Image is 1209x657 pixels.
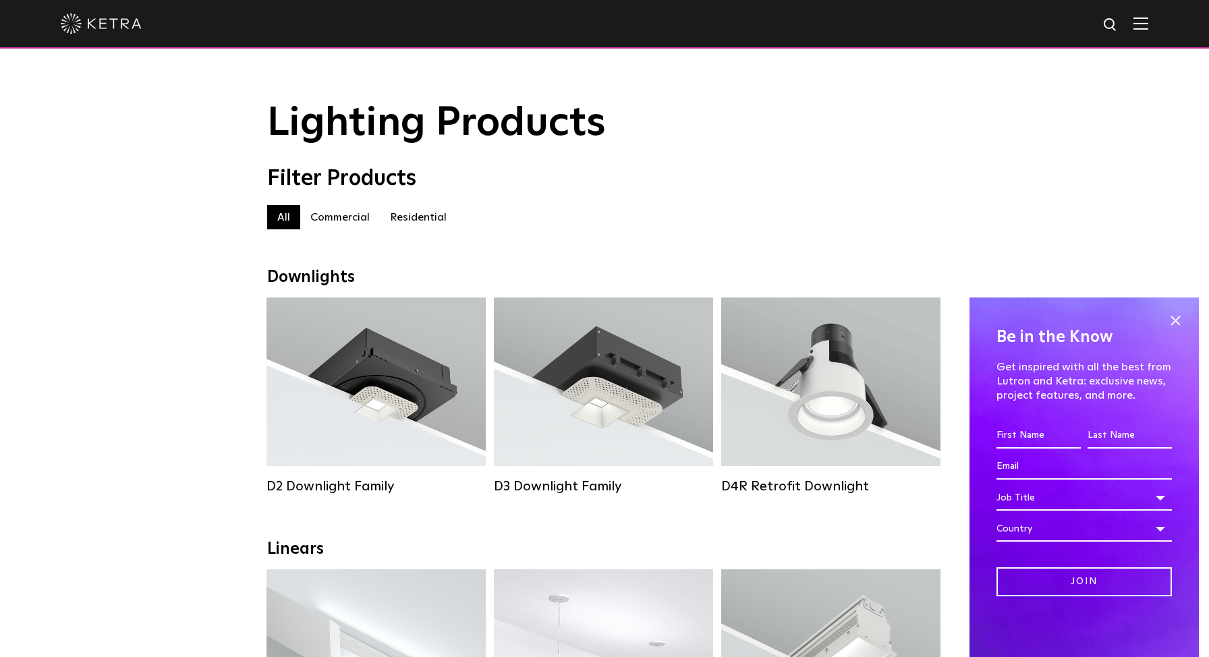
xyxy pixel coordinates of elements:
[996,454,1172,480] input: Email
[494,478,713,494] div: D3 Downlight Family
[267,103,606,144] span: Lighting Products
[267,268,942,287] div: Downlights
[1088,423,1172,449] input: Last Name
[494,297,713,494] a: D3 Downlight Family Lumen Output:700 / 900 / 1100Colors:White / Black / Silver / Bronze / Paintab...
[996,324,1172,350] h4: Be in the Know
[266,297,486,494] a: D2 Downlight Family Lumen Output:1200Colors:White / Black / Gloss Black / Silver / Bronze / Silve...
[996,360,1172,402] p: Get inspired with all the best from Lutron and Ketra: exclusive news, project features, and more.
[721,297,940,494] a: D4R Retrofit Downlight Lumen Output:800Colors:White / BlackBeam Angles:15° / 25° / 40° / 60°Watta...
[996,516,1172,542] div: Country
[996,423,1081,449] input: First Name
[267,540,942,559] div: Linears
[721,478,940,494] div: D4R Retrofit Downlight
[996,485,1172,511] div: Job Title
[300,205,380,229] label: Commercial
[267,205,300,229] label: All
[380,205,457,229] label: Residential
[266,478,486,494] div: D2 Downlight Family
[1133,17,1148,30] img: Hamburger%20Nav.svg
[996,567,1172,596] input: Join
[267,166,942,192] div: Filter Products
[61,13,142,34] img: ketra-logo-2019-white
[1102,17,1119,34] img: search icon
